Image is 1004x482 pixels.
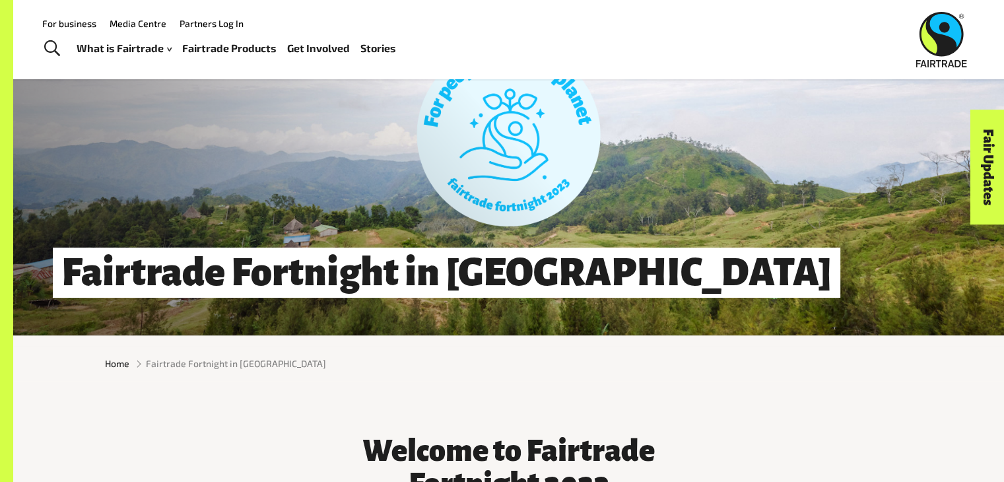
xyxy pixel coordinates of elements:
a: Home [105,357,129,370]
a: Stories [360,39,396,58]
a: Media Centre [110,18,166,29]
span: Fairtrade Fortnight in [GEOGRAPHIC_DATA] [146,357,326,370]
a: For business [42,18,96,29]
a: Fairtrade Products [182,39,277,58]
img: Fairtrade Australia New Zealand logo [916,12,967,67]
h1: Fairtrade Fortnight in [GEOGRAPHIC_DATA] [53,248,840,298]
a: Get Involved [287,39,350,58]
a: Partners Log In [180,18,244,29]
a: Toggle Search [36,32,68,65]
a: What is Fairtrade [77,39,172,58]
